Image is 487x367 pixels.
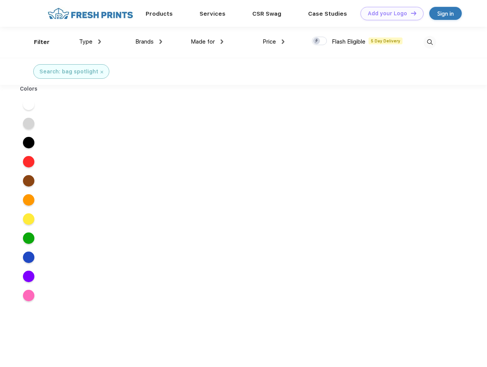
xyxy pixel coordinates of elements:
[263,38,276,45] span: Price
[437,9,454,18] div: Sign in
[135,38,154,45] span: Brands
[79,38,93,45] span: Type
[146,10,173,17] a: Products
[368,37,403,44] span: 5 Day Delivery
[368,10,407,17] div: Add your Logo
[282,39,284,44] img: dropdown.png
[159,39,162,44] img: dropdown.png
[191,38,215,45] span: Made for
[101,71,103,73] img: filter_cancel.svg
[411,11,416,15] img: DT
[424,36,436,49] img: desktop_search.svg
[39,68,98,76] div: Search: bag spotlight
[98,39,101,44] img: dropdown.png
[14,85,44,93] div: Colors
[34,38,50,47] div: Filter
[429,7,462,20] a: Sign in
[45,7,135,20] img: fo%20logo%202.webp
[332,38,365,45] span: Flash Eligible
[221,39,223,44] img: dropdown.png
